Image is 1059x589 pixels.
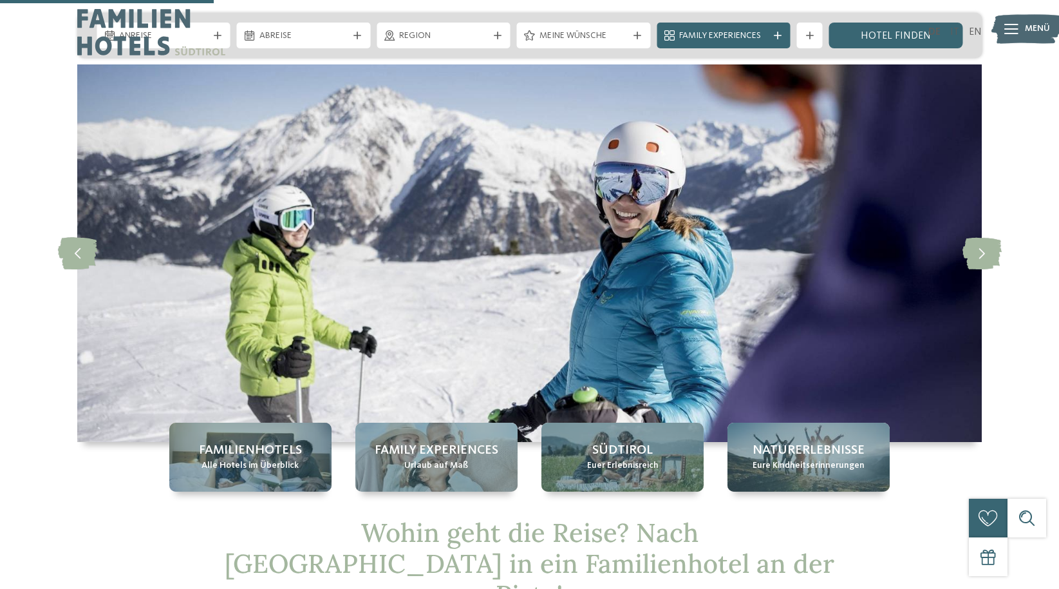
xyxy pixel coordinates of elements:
span: Euer Erlebnisreich [587,459,659,472]
a: DE [928,27,941,37]
a: Familienhotel an der Piste = Spaß ohne Ende Naturerlebnisse Eure Kindheitserinnerungen [727,423,890,492]
span: Alle Hotels im Überblick [201,459,299,472]
span: Family Experiences [375,441,498,459]
a: Familienhotel an der Piste = Spaß ohne Ende Südtirol Euer Erlebnisreich [541,423,704,492]
a: EN [969,27,982,37]
img: Familienhotel an der Piste = Spaß ohne Ende [77,64,982,442]
span: Eure Kindheitserinnerungen [753,459,865,472]
a: Familienhotel an der Piste = Spaß ohne Ende Familienhotels Alle Hotels im Überblick [169,423,332,492]
a: Familienhotel an der Piste = Spaß ohne Ende Family Experiences Urlaub auf Maß [355,423,518,492]
span: Naturerlebnisse [753,441,865,459]
a: IT [950,27,959,37]
span: Menü [1025,23,1050,35]
span: Südtirol [592,441,653,459]
span: Urlaub auf Maß [404,459,468,472]
span: Familienhotels [199,441,302,459]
